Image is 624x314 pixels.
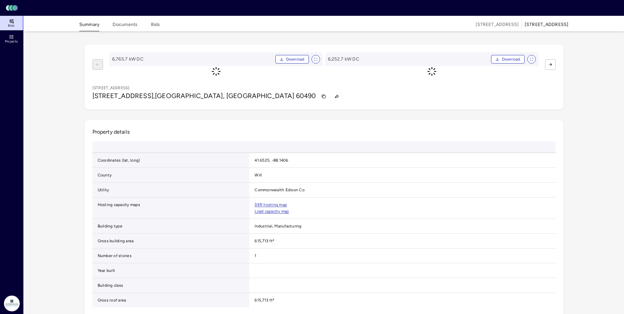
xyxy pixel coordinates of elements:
span: Bids [8,24,14,28]
td: Gross building area [92,234,250,249]
button: Download PDF [491,55,525,64]
span: 6,252.7 kW DC [328,56,488,63]
td: Building class [92,278,250,293]
span: [GEOGRAPHIC_DATA], [GEOGRAPHIC_DATA] 60490 [155,92,316,100]
td: Will [249,168,555,183]
span: 6,765.7 kW DC [112,56,273,63]
td: Hosting capacity maps [92,197,250,219]
td: Utility [92,183,250,197]
img: Dimension Energy [4,296,20,311]
td: 615,713 ft² [249,234,555,249]
td: Gross roof area [92,293,250,307]
td: Commonwealth Edison Co [249,183,555,197]
button: Bids [151,21,160,31]
a: DER hosting map [255,201,287,208]
div: tabs [79,17,160,31]
button: View full size image [312,55,320,64]
button: Documents [112,21,137,31]
td: 1 [249,249,555,263]
a: Load capacity map [255,208,289,215]
p: [STREET_ADDRESS] [92,85,130,91]
td: Building type [92,219,250,234]
span: Download [502,56,520,63]
td: Number of stories [92,249,250,263]
td: 41.6525, -88.1406 [249,153,555,168]
td: Coordinates (lat, long) [92,153,250,168]
td: Industrial, Manufacturing [249,219,555,234]
td: 615,713 ft² [249,293,555,307]
span: Projects [5,39,18,43]
td: Year built [92,263,250,278]
button: Download PDF [275,55,309,64]
button: Summary [79,21,100,31]
span: [STREET_ADDRESS] [476,21,519,28]
h2: Property details [92,128,556,136]
td: County [92,168,250,183]
span: Download [286,56,305,63]
span: [STREET_ADDRESS], [92,92,155,100]
div: [STREET_ADDRESS] [525,21,569,28]
button: View full size image [527,55,536,64]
